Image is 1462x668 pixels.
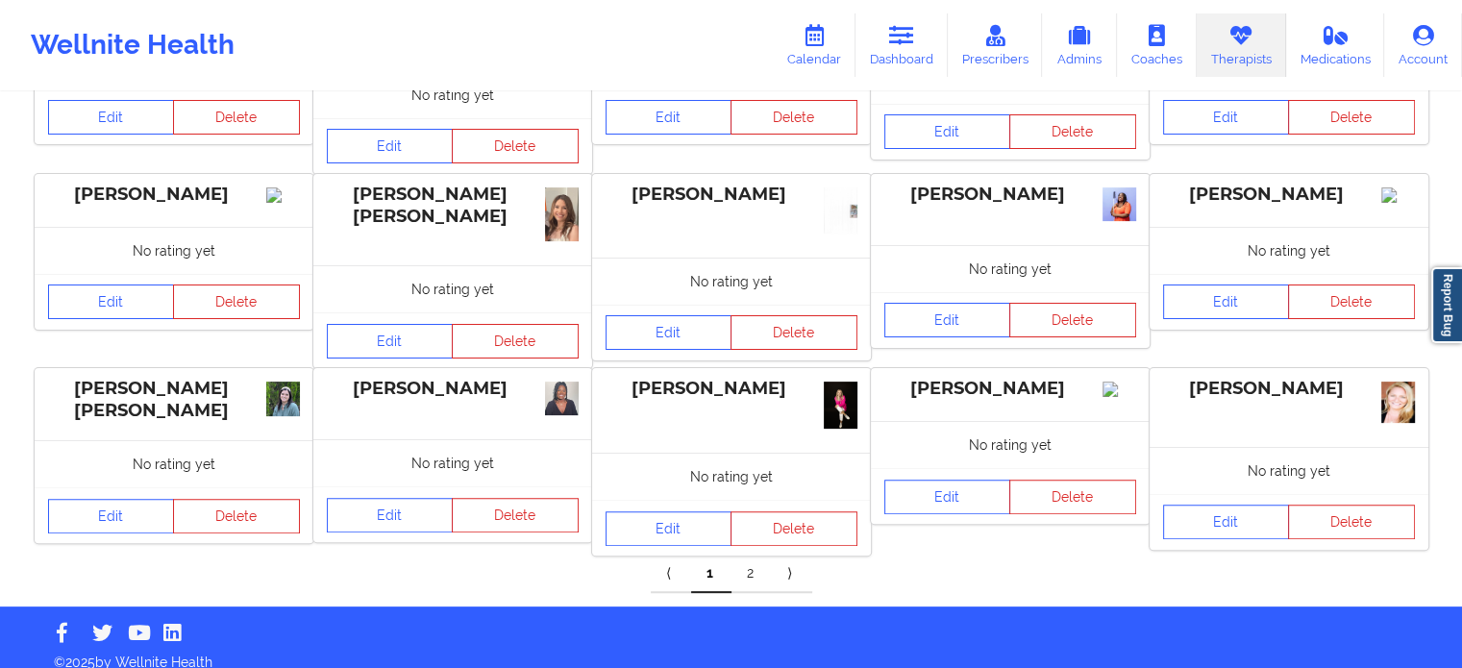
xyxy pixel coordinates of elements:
[1163,505,1290,539] a: Edit
[327,498,454,532] a: Edit
[1288,285,1415,319] button: Delete
[884,378,1136,400] div: [PERSON_NAME]
[452,498,579,532] button: Delete
[173,285,300,319] button: Delete
[35,227,313,274] div: No rating yet
[1150,447,1428,494] div: No rating yet
[313,71,592,118] div: No rating yet
[691,555,731,593] a: 1
[1384,13,1462,77] a: Account
[1103,382,1136,397] img: Image%2Fplaceholer-image.png
[948,13,1043,77] a: Prescribers
[824,382,857,429] img: 12.jpg
[1286,13,1385,77] a: Medications
[606,184,857,206] div: [PERSON_NAME]
[1288,505,1415,539] button: Delete
[871,421,1150,468] div: No rating yet
[1163,100,1290,135] a: Edit
[173,100,300,135] button: Delete
[452,324,579,359] button: Delete
[545,187,579,241] img: be165684-895b-4be5-b409-4b8b4505697c_IMG_0669.jpg
[731,511,857,546] button: Delete
[731,555,772,593] a: 2
[313,439,592,486] div: No rating yet
[1117,13,1197,77] a: Coaches
[1163,285,1290,319] a: Edit
[871,245,1150,292] div: No rating yet
[606,315,732,350] a: Edit
[773,13,855,77] a: Calendar
[1381,187,1415,203] img: Image%2Fplaceholer-image.png
[884,114,1011,149] a: Edit
[545,382,579,415] img: 0.jpg
[327,184,579,228] div: [PERSON_NAME] [PERSON_NAME]
[48,100,175,135] a: Edit
[731,100,857,135] button: Delete
[48,285,175,319] a: Edit
[884,480,1011,514] a: Edit
[266,382,300,416] img: IMG_2059.jpeg
[1431,267,1462,343] a: Report Bug
[35,440,313,487] div: No rating yet
[1009,480,1136,514] button: Delete
[884,303,1011,337] a: Edit
[266,187,300,203] img: Image%2Fplaceholer-image.png
[1009,114,1136,149] button: Delete
[1150,227,1428,274] div: No rating yet
[1288,100,1415,135] button: Delete
[1103,187,1136,221] img: 2f8acd65-a77a-48d8-a74f-b2af1b9fa0c9_IMG_4765.jpeg
[48,184,300,206] div: [PERSON_NAME]
[592,453,871,500] div: No rating yet
[731,315,857,350] button: Delete
[327,378,579,400] div: [PERSON_NAME]
[173,499,300,533] button: Delete
[313,265,592,312] div: No rating yet
[327,324,454,359] a: Edit
[452,129,579,163] button: Delete
[1042,13,1117,77] a: Admins
[48,378,300,422] div: [PERSON_NAME] [PERSON_NAME]
[606,378,857,400] div: [PERSON_NAME]
[606,100,732,135] a: Edit
[1163,378,1415,400] div: [PERSON_NAME]
[1163,184,1415,206] div: [PERSON_NAME]
[772,555,812,593] a: Next item
[884,184,1136,206] div: [PERSON_NAME]
[651,555,691,593] a: Previous item
[327,129,454,163] a: Edit
[592,258,871,305] div: No rating yet
[1197,13,1286,77] a: Therapists
[606,511,732,546] a: Edit
[855,13,948,77] a: Dashboard
[1009,303,1136,337] button: Delete
[48,499,175,533] a: Edit
[1381,382,1415,423] img: 13248066-67d3-4db9-97e5-7632f366b313fullsizeoutput_1216.jpeg
[824,187,857,234] img: da1aad8f-93a8-4a57-89ea-ab5c8aaa8e19_Scan_20250108.jpg
[651,555,812,593] div: Pagination Navigation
